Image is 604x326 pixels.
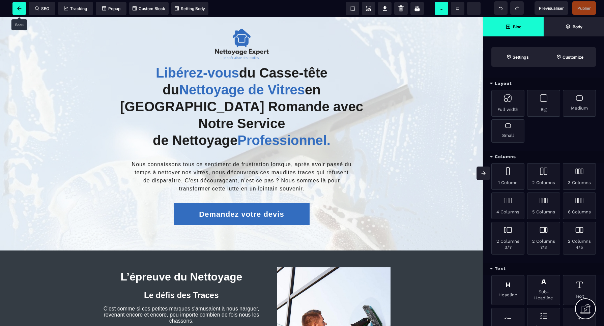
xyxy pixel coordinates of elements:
div: Sub-Headline [527,275,560,305]
span: Nettoyage de Vitres [179,65,305,80]
div: 5 Columns [527,192,560,219]
span: Publier [577,6,591,11]
strong: Body [573,24,582,29]
span: Libérez-vous [156,49,239,63]
h1: L’épreuve du Nettoyage [96,250,267,270]
span: Open Blocks [483,17,544,36]
span: Screenshot [362,2,375,15]
div: 2 Columns 3/7 [491,222,524,255]
div: Text [483,263,604,275]
img: c7cb31267ae5f38cfc5df898790613de_65d28782baa8d_logo_black_netoyage-expert.png [215,12,269,43]
div: Small [491,119,524,143]
div: Layout [483,78,604,90]
div: Big [527,90,560,117]
span: Popup [102,6,120,11]
div: 2 Columns 7/3 [527,222,560,255]
span: Tracking [64,6,87,11]
div: 2 Columns 4/5 [563,222,596,255]
span: Open Style Manager [544,47,596,67]
span: Preview [535,1,568,15]
span: Open Layer Manager [544,17,604,36]
div: Full width [491,90,524,117]
div: 1 Column [491,163,524,190]
text: C’est comme si ces petites marques s'amusaient à nous narguer, revenant encore et encore, peu imp... [96,287,267,309]
div: Medium [563,90,596,117]
span: SEO [35,6,49,11]
div: Text [563,275,596,305]
div: Columns [483,151,604,163]
strong: Customize [563,55,583,60]
text: Nous connaissons tous ce sentiment de frustration lorsque, après avoir passé du temps à nettoyer ... [118,142,365,178]
strong: Bloc [513,24,521,29]
span: Professionnel. [237,116,330,131]
div: 3 Columns [563,163,596,190]
span: Previsualiser [539,6,564,11]
div: 4 Columns [491,192,524,219]
strong: Settings [513,55,529,60]
div: Headline [491,275,524,305]
div: 2 Columns [527,163,560,190]
h1: du Casse-tête du en [GEOGRAPHIC_DATA] Romande avec Notre Service de Nettoyage [118,44,365,135]
span: Settings [491,47,544,67]
h2: Le défis des Traces [96,270,267,287]
span: Custom Block [133,6,165,11]
button: Demandez votre devis [174,186,310,208]
div: 6 Columns [563,192,596,219]
span: View components [346,2,359,15]
span: Setting Body [175,6,205,11]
